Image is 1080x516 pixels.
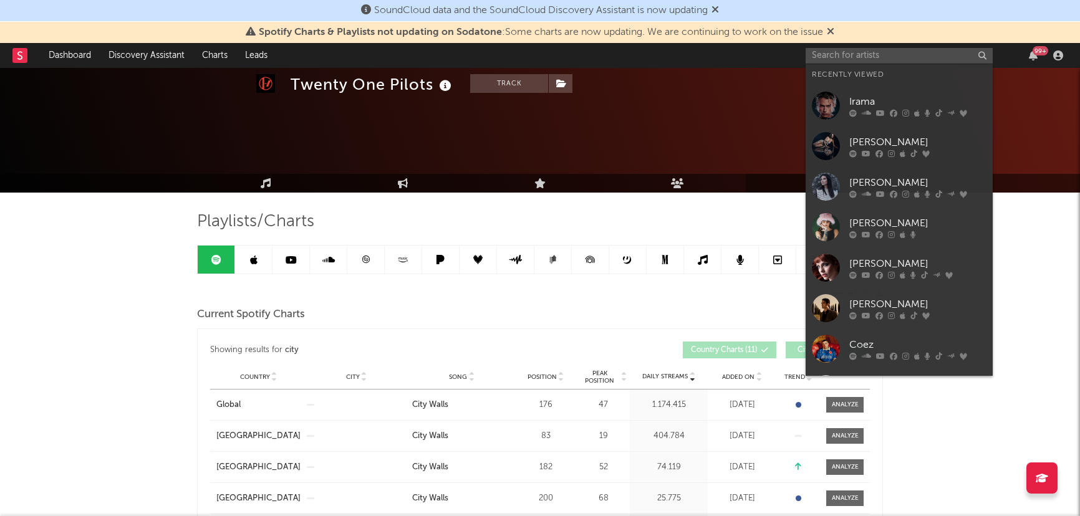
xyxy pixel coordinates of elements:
[528,373,557,381] span: Position
[633,461,705,474] div: 74.119
[806,369,993,409] a: Il Tre
[518,399,574,411] div: 176
[849,297,986,312] div: [PERSON_NAME]
[711,6,719,16] span: Dismiss
[100,43,193,68] a: Discovery Assistant
[236,43,276,68] a: Leads
[580,399,627,411] div: 47
[449,373,467,381] span: Song
[216,399,301,411] a: Global
[210,342,540,358] div: Showing results for
[786,342,870,358] button: City Charts(0)
[197,214,314,229] span: Playlists/Charts
[633,430,705,442] div: 404.784
[806,207,993,247] a: [PERSON_NAME]
[193,43,236,68] a: Charts
[259,27,502,37] span: Spotify Charts & Playlists not updating on Sodatone
[291,74,455,95] div: Twenty One Pilots
[197,307,305,322] span: Current Spotify Charts
[812,67,986,82] div: Recently Viewed
[849,337,986,352] div: Coez
[806,48,993,64] input: Search for artists
[580,461,627,474] div: 52
[849,94,986,109] div: Irama
[849,175,986,190] div: [PERSON_NAME]
[806,328,993,369] a: Coez
[412,399,511,411] a: City Walls
[849,216,986,231] div: [PERSON_NAME]
[580,370,619,385] span: Peak Position
[711,461,773,474] div: [DATE]
[633,399,705,411] div: 1.174.415
[518,461,574,474] div: 182
[518,492,574,505] div: 200
[806,247,993,288] a: [PERSON_NAME]
[40,43,100,68] a: Dashboard
[412,461,511,474] a: City Walls
[1033,46,1048,55] div: 99 +
[711,430,773,442] div: [DATE]
[806,85,993,126] a: Irama
[711,492,773,505] div: [DATE]
[711,399,773,411] div: [DATE]
[633,492,705,505] div: 25.775
[849,256,986,271] div: [PERSON_NAME]
[346,373,360,381] span: City
[216,430,301,442] a: [GEOGRAPHIC_DATA]
[806,166,993,207] a: [PERSON_NAME]
[827,27,834,37] span: Dismiss
[518,430,574,442] div: 83
[374,6,708,16] span: SoundCloud data and the SoundCloud Discovery Assistant is now updating
[580,430,627,442] div: 19
[412,399,448,411] div: City Walls
[580,492,627,505] div: 68
[1029,50,1038,60] button: 99+
[784,373,805,381] span: Trend
[412,430,448,442] div: City Walls
[691,346,758,354] span: Country Charts ( 11 )
[683,342,776,358] button: Country Charts(11)
[412,461,448,474] div: City Walls
[470,74,548,93] button: Track
[259,27,823,37] span: : Some charts are now updating. We are continuing to work on the issue
[806,288,993,328] a: [PERSON_NAME]
[412,430,511,442] a: City Walls
[216,461,301,474] a: [GEOGRAPHIC_DATA]
[849,135,986,150] div: [PERSON_NAME]
[722,373,755,381] span: Added On
[642,372,688,381] span: Daily Streams
[216,492,301,505] a: [GEOGRAPHIC_DATA]
[216,399,241,411] div: Global
[285,343,299,358] div: city
[412,492,511,505] a: City Walls
[240,373,270,381] span: Country
[412,492,448,505] div: City Walls
[794,346,851,354] span: City Charts ( 0 )
[806,126,993,166] a: [PERSON_NAME]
